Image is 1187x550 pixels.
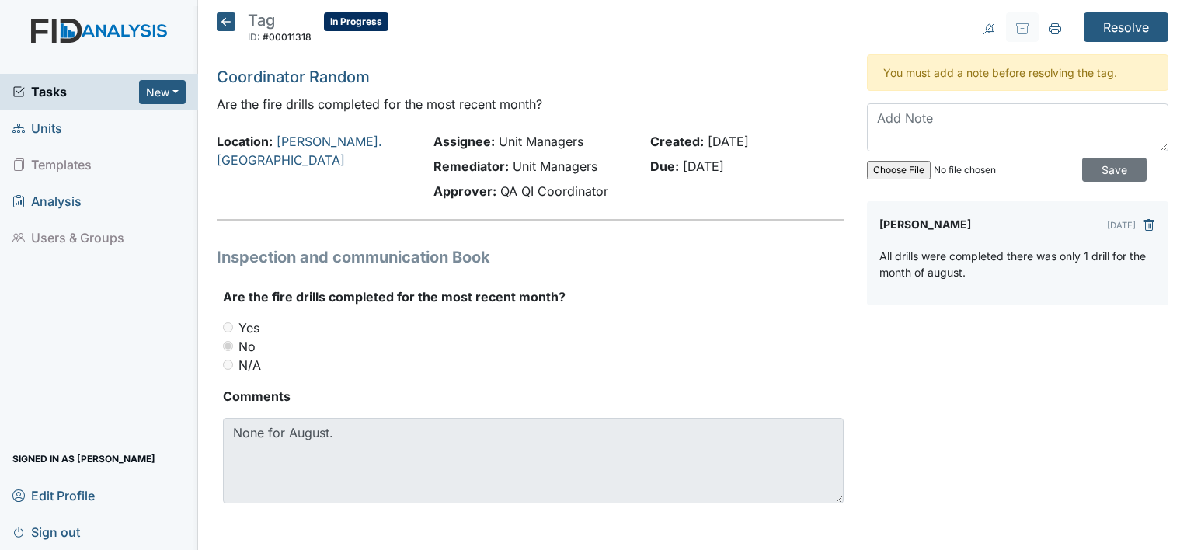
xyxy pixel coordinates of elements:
[223,341,233,351] input: No
[223,287,566,306] label: Are the fire drills completed for the most recent month?
[683,158,724,174] span: [DATE]
[1082,158,1147,182] input: Save
[217,134,273,149] strong: Location:
[1084,12,1168,42] input: Resolve
[217,95,844,113] p: Are the fire drills completed for the most recent month?
[263,31,312,43] span: #00011318
[1107,220,1136,231] small: [DATE]
[324,12,388,31] span: In Progress
[433,134,495,149] strong: Assignee:
[223,360,233,370] input: N/A
[879,214,971,235] label: [PERSON_NAME]
[217,68,370,86] a: Coordinator Random
[223,387,844,406] strong: Comments
[12,82,139,101] a: Tasks
[12,190,82,214] span: Analysis
[12,483,95,507] span: Edit Profile
[867,54,1168,91] div: You must add a note before resolving the tag.
[499,134,583,149] span: Unit Managers
[12,117,62,141] span: Units
[12,520,80,544] span: Sign out
[238,319,259,337] label: Yes
[708,134,749,149] span: [DATE]
[248,31,260,43] span: ID:
[238,356,261,374] label: N/A
[223,322,233,332] input: Yes
[139,80,186,104] button: New
[650,158,679,174] strong: Due:
[879,248,1156,280] p: All drills were completed there was only 1 drill for the month of august.
[500,183,608,199] span: QA QI Coordinator
[217,245,844,269] h1: Inspection and communication Book
[433,158,509,174] strong: Remediator:
[223,418,844,503] textarea: None for August.
[513,158,597,174] span: Unit Managers
[433,183,496,199] strong: Approver:
[650,134,704,149] strong: Created:
[238,337,256,356] label: No
[248,11,275,30] span: Tag
[12,447,155,471] span: Signed in as [PERSON_NAME]
[217,134,382,168] a: [PERSON_NAME]. [GEOGRAPHIC_DATA]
